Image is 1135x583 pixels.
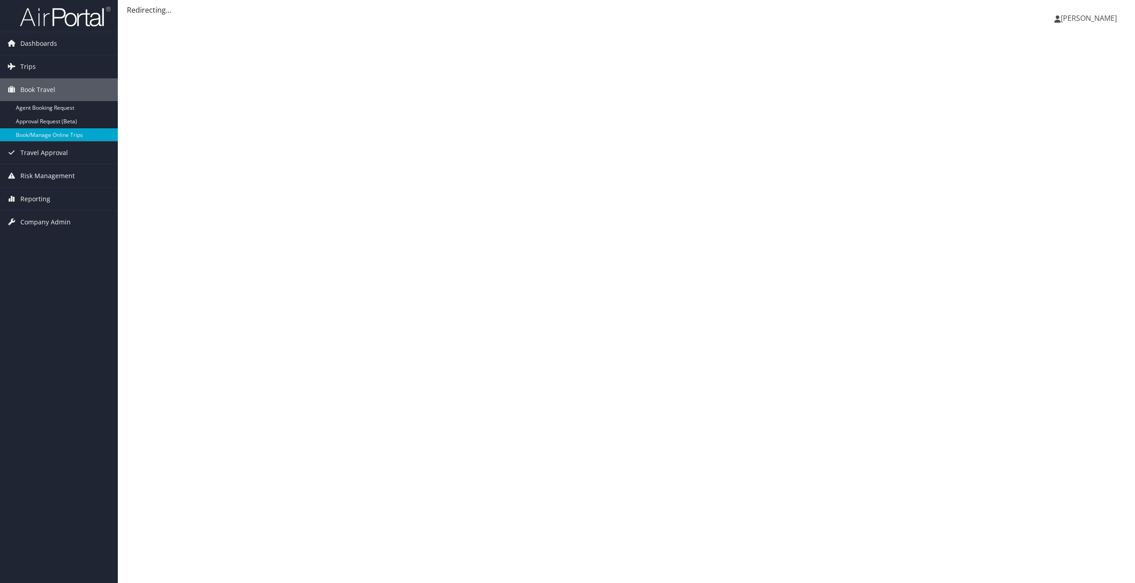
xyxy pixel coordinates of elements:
span: Dashboards [20,32,57,55]
span: Trips [20,55,36,78]
span: [PERSON_NAME] [1061,13,1117,23]
span: Company Admin [20,211,71,233]
a: [PERSON_NAME] [1054,5,1126,32]
img: airportal-logo.png [20,6,111,27]
span: Book Travel [20,78,55,101]
div: Redirecting... [127,5,1126,15]
span: Travel Approval [20,141,68,164]
span: Reporting [20,188,50,210]
span: Risk Management [20,165,75,187]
